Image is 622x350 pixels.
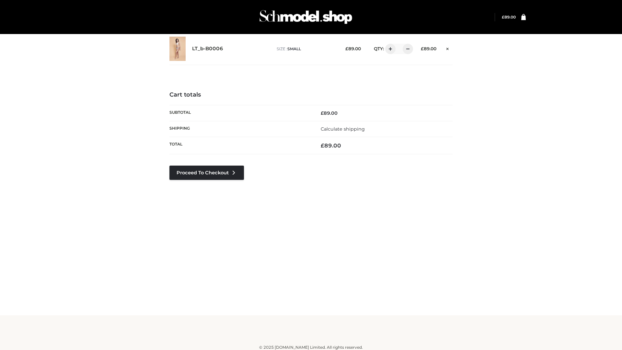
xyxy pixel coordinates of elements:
div: QTY: [367,44,411,54]
bdi: 89.00 [345,46,361,51]
a: Calculate shipping [321,126,365,132]
a: LT_b-B0006 [192,46,223,52]
img: LT_b-B0006 - SMALL [169,37,186,61]
p: size : [277,46,335,52]
span: SMALL [287,46,301,51]
span: £ [421,46,424,51]
span: £ [321,110,324,116]
span: £ [502,15,504,19]
bdi: 89.00 [321,142,341,149]
th: Shipping [169,121,311,137]
span: £ [321,142,324,149]
bdi: 89.00 [421,46,436,51]
span: £ [345,46,348,51]
bdi: 89.00 [502,15,516,19]
th: Total [169,137,311,154]
bdi: 89.00 [321,110,338,116]
th: Subtotal [169,105,311,121]
a: Proceed to Checkout [169,166,244,180]
a: £89.00 [502,15,516,19]
img: Schmodel Admin 964 [257,4,354,30]
a: Remove this item [443,44,453,52]
h4: Cart totals [169,91,453,99]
